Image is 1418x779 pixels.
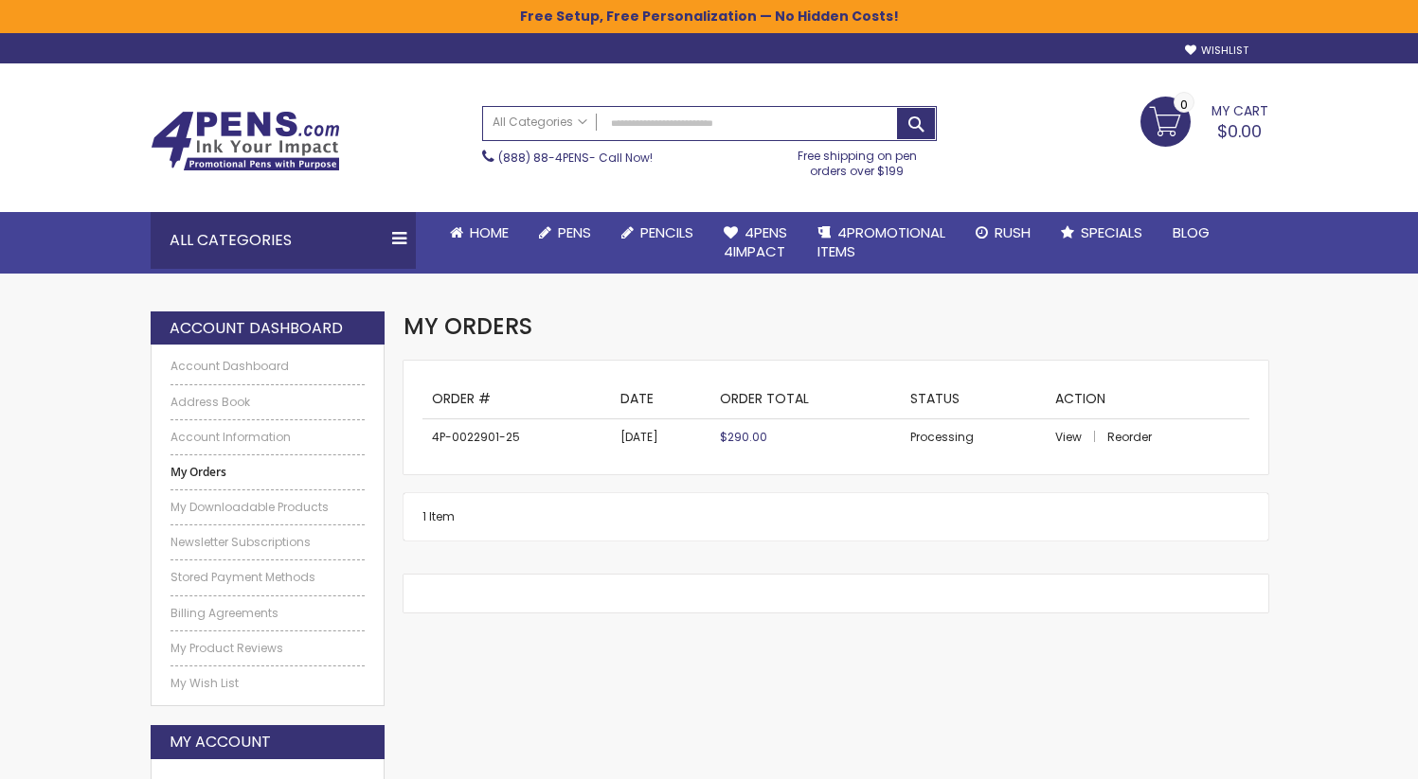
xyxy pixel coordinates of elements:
th: Status [901,380,1046,418]
a: 4Pens4impact [709,212,802,274]
span: 0 [1180,96,1188,114]
span: Blog [1173,222,1210,242]
th: Date [611,380,711,418]
a: All Categories [483,107,597,138]
a: (888) 88-4PENS [498,150,589,166]
span: $0.00 [1217,119,1262,143]
img: 4Pens Custom Pens and Promotional Products [151,111,340,171]
a: $0.00 0 [1140,97,1268,144]
span: Pencils [640,222,693,242]
span: Specials [1081,222,1142,242]
a: Account Dashboard [171,359,366,374]
span: Home [470,222,509,242]
th: Action [1046,380,1249,418]
a: Address Book [171,395,366,410]
strong: Account Dashboard [170,318,343,339]
div: All Categories [151,212,416,269]
td: 4P-0022901-25 [422,419,611,456]
a: Home [435,212,524,254]
td: [DATE] [611,419,711,456]
th: Order Total [710,380,901,418]
span: All Categories [493,115,587,130]
a: Account Information [171,430,366,445]
div: Free shipping on pen orders over $199 [778,141,937,179]
a: Pens [524,212,606,254]
a: My Product Reviews [171,641,366,656]
a: My Wish List [171,676,366,691]
a: Pencils [606,212,709,254]
a: My Downloadable Products [171,500,366,515]
span: View [1055,429,1082,445]
span: $290.00 [720,429,767,445]
strong: My Account [170,732,271,752]
span: My Orders [404,310,532,342]
span: Rush [995,222,1031,242]
span: Pens [558,222,591,242]
a: View [1055,429,1104,445]
td: Processing [901,419,1046,456]
span: 4Pens 4impact [724,222,787,261]
a: Rush [960,212,1046,254]
strong: My Orders [171,465,366,480]
a: Specials [1046,212,1158,254]
a: Billing Agreements [171,606,366,621]
a: Wishlist [1185,44,1248,58]
th: Order # [422,380,611,418]
span: - Call Now! [498,150,653,166]
span: 1 Item [422,508,455,524]
a: Blog [1158,212,1225,254]
a: Stored Payment Methods [171,570,366,585]
a: Newsletter Subscriptions [171,535,366,550]
a: Reorder [1107,429,1152,445]
span: 4PROMOTIONAL ITEMS [817,222,945,261]
a: 4PROMOTIONALITEMS [802,212,960,274]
